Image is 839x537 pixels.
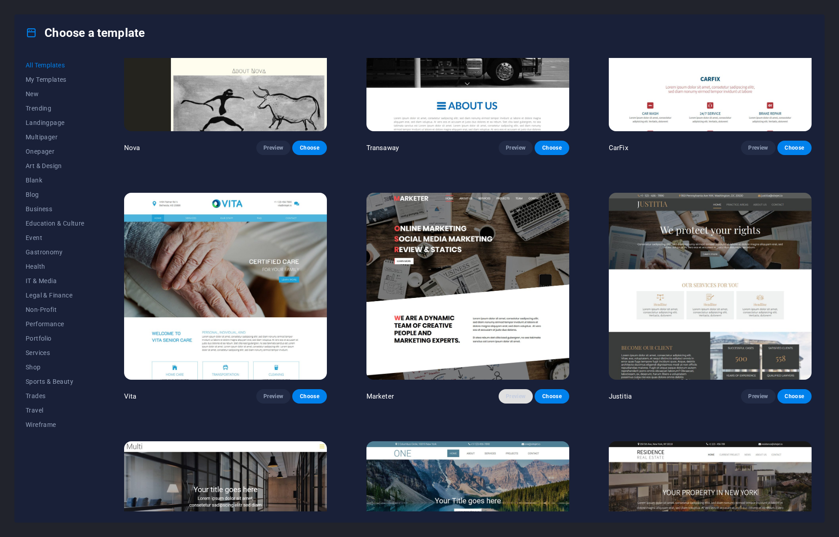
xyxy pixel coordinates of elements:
p: Nova [124,143,140,152]
button: Choose [292,141,326,155]
button: Choose [777,389,812,404]
p: Transaway [366,143,399,152]
button: Travel [26,403,85,417]
button: Preview [499,389,533,404]
button: Trending [26,101,85,115]
p: Justitia [609,392,632,401]
span: Choose [299,393,319,400]
span: Blog [26,191,85,198]
button: Education & Culture [26,216,85,231]
img: Marketer [366,193,569,380]
img: Justitia [609,193,812,380]
span: All Templates [26,62,85,69]
button: Non-Profit [26,302,85,317]
span: Gastronomy [26,249,85,256]
button: Multipager [26,130,85,144]
span: Business [26,205,85,213]
button: Portfolio [26,331,85,346]
span: Trades [26,392,85,399]
img: Vita [124,193,327,380]
span: Event [26,234,85,241]
span: Preview [748,144,768,151]
span: IT & Media [26,277,85,284]
button: Art & Design [26,159,85,173]
button: Preview [256,389,290,404]
button: Shop [26,360,85,374]
span: Multipager [26,133,85,141]
span: Preview [263,393,283,400]
span: Choose [299,144,319,151]
button: Choose [777,141,812,155]
span: Portfolio [26,335,85,342]
button: New [26,87,85,101]
button: Trades [26,389,85,403]
button: Gastronomy [26,245,85,259]
button: Services [26,346,85,360]
span: Onepager [26,148,85,155]
span: Health [26,263,85,270]
button: Legal & Finance [26,288,85,302]
p: Marketer [366,392,394,401]
button: Choose [535,141,569,155]
button: Choose [535,389,569,404]
span: Legal & Finance [26,292,85,299]
button: Blank [26,173,85,187]
span: Choose [542,144,562,151]
span: My Templates [26,76,85,83]
button: Landingpage [26,115,85,130]
button: Preview [256,141,290,155]
button: Wireframe [26,417,85,432]
button: IT & Media [26,274,85,288]
button: Health [26,259,85,274]
span: Art & Design [26,162,85,169]
span: Choose [785,393,804,400]
button: Event [26,231,85,245]
span: Performance [26,320,85,328]
h4: Choose a template [26,26,145,40]
button: Preview [499,141,533,155]
p: CarFix [609,143,628,152]
span: Education & Culture [26,220,85,227]
button: All Templates [26,58,85,72]
span: Travel [26,407,85,414]
span: New [26,90,85,98]
button: Sports & Beauty [26,374,85,389]
button: Blog [26,187,85,202]
span: Choose [542,393,562,400]
button: Choose [292,389,326,404]
span: Preview [506,393,526,400]
span: Blank [26,177,85,184]
span: Choose [785,144,804,151]
button: Business [26,202,85,216]
span: Preview [263,144,283,151]
span: Services [26,349,85,356]
p: Vita [124,392,137,401]
span: Landingpage [26,119,85,126]
span: Trending [26,105,85,112]
button: Preview [741,141,775,155]
button: Onepager [26,144,85,159]
span: Shop [26,364,85,371]
span: Sports & Beauty [26,378,85,385]
button: Performance [26,317,85,331]
button: My Templates [26,72,85,87]
span: Wireframe [26,421,85,428]
span: Non-Profit [26,306,85,313]
span: Preview [506,144,526,151]
button: Preview [741,389,775,404]
span: Preview [748,393,768,400]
